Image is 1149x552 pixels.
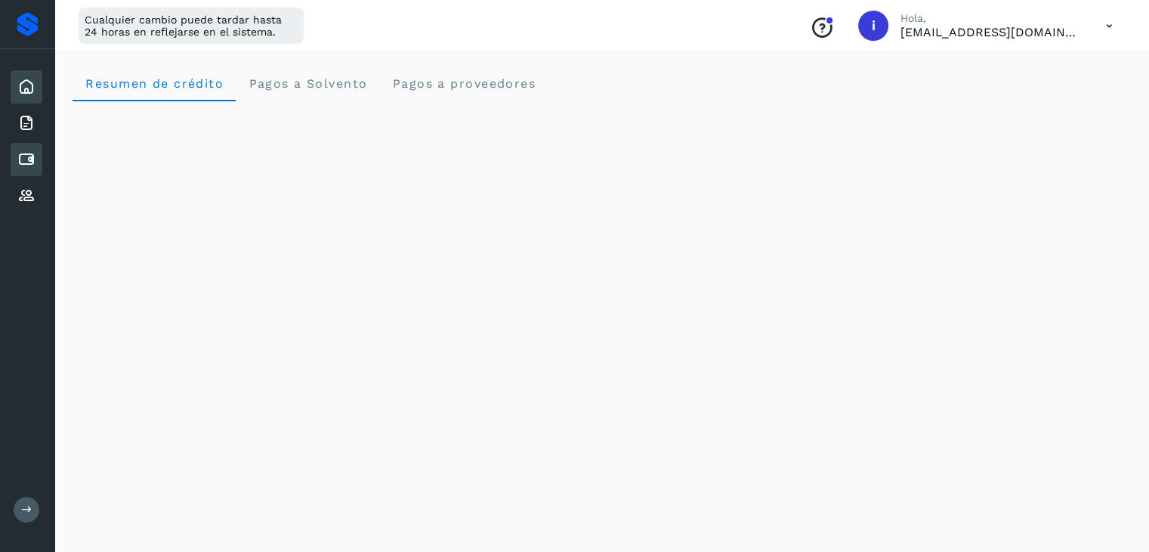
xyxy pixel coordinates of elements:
div: Cuentas por pagar [11,143,42,176]
div: Inicio [11,70,42,104]
span: Pagos a proveedores [391,76,536,91]
span: Resumen de crédito [85,76,224,91]
div: Cualquier cambio puede tardar hasta 24 horas en reflejarse en el sistema. [79,8,304,44]
div: Facturas [11,107,42,140]
div: Proveedores [11,179,42,212]
p: idelarosa@viako.com.mx [900,25,1082,39]
p: Hola, [900,12,1082,25]
span: Pagos a Solvento [248,76,367,91]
